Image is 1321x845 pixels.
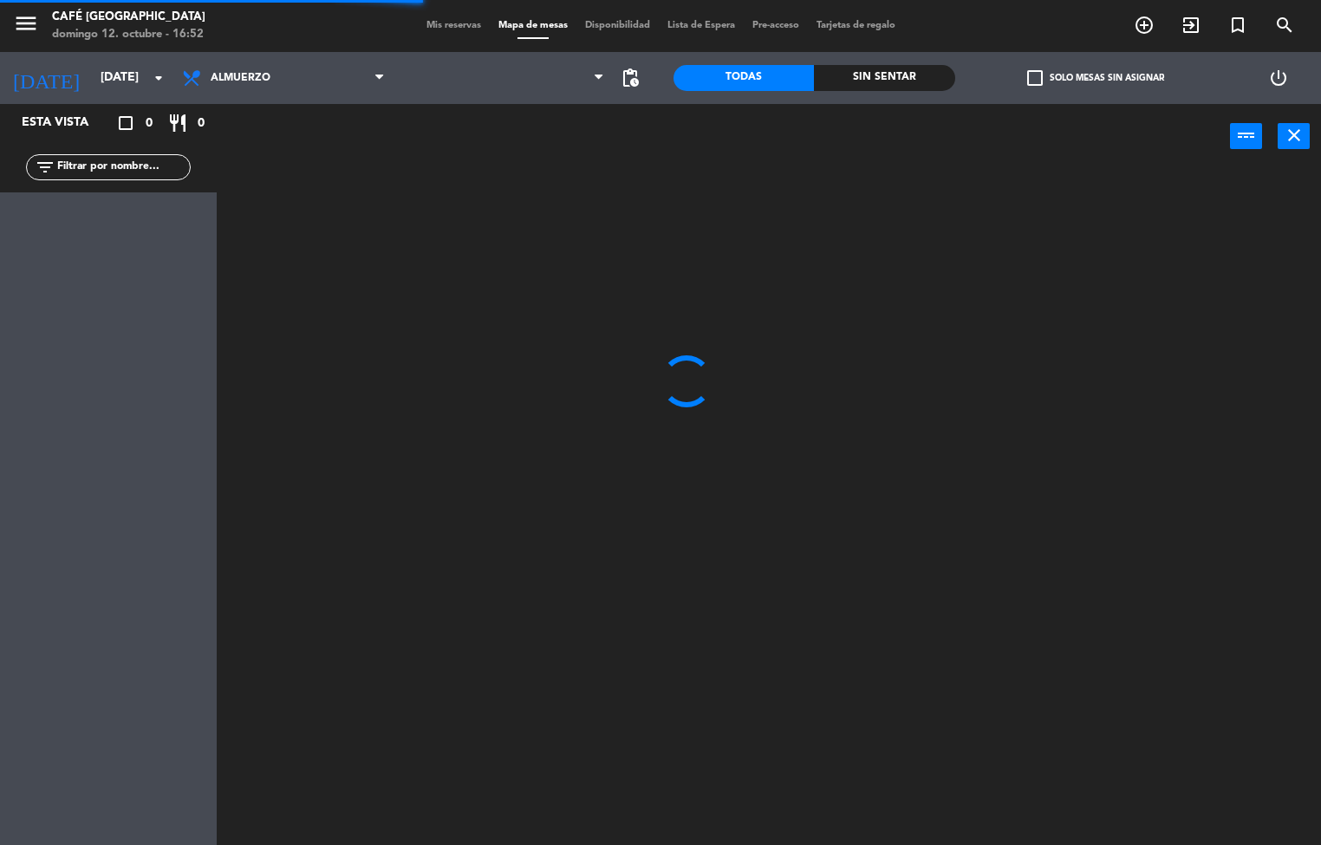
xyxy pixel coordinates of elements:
[490,21,576,30] span: Mapa de mesas
[1134,15,1155,36] i: add_circle_outline
[808,21,904,30] span: Tarjetas de regalo
[1278,123,1310,149] button: close
[1027,70,1164,86] label: Solo mesas sin asignar
[1236,125,1257,146] i: power_input
[13,10,39,36] i: menu
[35,157,55,178] i: filter_list
[1181,15,1201,36] i: exit_to_app
[576,21,659,30] span: Disponibilidad
[674,65,814,91] div: Todas
[1227,15,1248,36] i: turned_in_not
[1274,15,1295,36] i: search
[198,114,205,133] span: 0
[115,113,136,133] i: crop_square
[52,26,205,43] div: domingo 12. octubre - 16:52
[146,114,153,133] span: 0
[659,21,744,30] span: Lista de Espera
[1027,70,1043,86] span: check_box_outline_blank
[9,113,125,133] div: Esta vista
[814,65,954,91] div: Sin sentar
[148,68,169,88] i: arrow_drop_down
[55,158,190,177] input: Filtrar por nombre...
[167,113,188,133] i: restaurant
[418,21,490,30] span: Mis reservas
[1230,123,1262,149] button: power_input
[211,72,270,84] span: Almuerzo
[620,68,641,88] span: pending_actions
[744,21,808,30] span: Pre-acceso
[52,9,205,26] div: Café [GEOGRAPHIC_DATA]
[1268,68,1289,88] i: power_settings_new
[13,10,39,42] button: menu
[1284,125,1305,146] i: close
